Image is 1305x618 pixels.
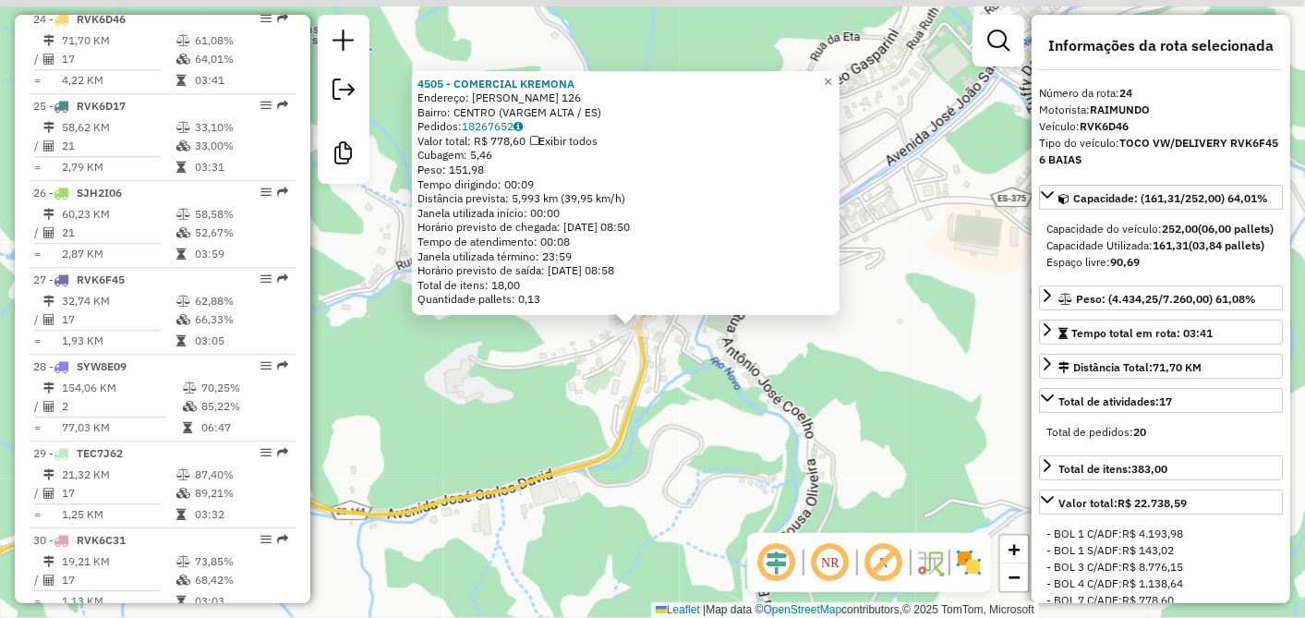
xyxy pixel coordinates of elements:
i: % de utilização da cubagem [176,140,190,151]
strong: (06,00 pallets) [1198,222,1274,236]
i: Tempo total em rota [183,422,192,433]
span: Peso: (4.434,25/7.260,00) 61,08% [1076,292,1256,306]
td: 87,40% [194,466,287,484]
span: RVK6F45 [77,273,125,286]
div: Veículo: [1039,118,1283,135]
div: Pedidos: [417,119,834,134]
div: Espaço livre: [1046,254,1275,271]
a: Exibir filtros [980,22,1017,59]
td: 03:59 [194,245,287,263]
td: 60,23 KM [61,205,175,224]
div: Distância prevista: 5,993 km (39,95 km/h) [417,191,834,206]
span: × [824,74,832,90]
em: Rota exportada [277,100,288,111]
td: 19,21 KM [61,552,175,571]
em: Opções [260,360,272,371]
img: Exibir/Ocultar setores [954,548,984,577]
span: R$ 8.776,15 [1122,560,1183,574]
div: - BOL 3 C/ADF: [1046,559,1275,576]
span: 28 - [33,359,127,373]
div: Endereço: [PERSON_NAME] 126 [417,91,834,105]
a: OpenStreetMap [764,603,842,616]
em: Opções [260,273,272,285]
td: / [33,310,42,329]
div: - BOL 7 C/ADF: [1046,592,1275,609]
td: 70,25% [200,379,288,397]
div: - BOL 4 C/ADF: [1046,576,1275,592]
a: Zoom in [1000,536,1028,563]
td: 2,87 KM [61,245,175,263]
i: Total de Atividades [43,54,54,65]
i: Tempo total em rota [176,75,186,86]
img: Fluxo de ruas [915,548,945,577]
strong: RVK6D46 [1080,119,1129,133]
i: % de utilização do peso [176,35,190,46]
td: 17 [61,50,175,68]
span: Total de atividades: [1058,394,1172,408]
em: Rota exportada [277,13,288,24]
td: 21,32 KM [61,466,175,484]
strong: 252,00 [1162,222,1198,236]
strong: TOCO VW/DELIVERY RVK6F45 6 BAIAS [1039,136,1278,166]
td: 03:03 [194,592,287,611]
a: Zoom out [1000,563,1028,591]
div: Cubagem: 5,46 [417,148,834,163]
i: Distância Total [43,382,54,394]
div: Tipo do veículo: [1039,135,1283,168]
span: − [1009,565,1021,588]
td: 89,21% [194,484,287,503]
td: 61,08% [194,31,287,50]
td: = [33,245,42,263]
em: Opções [260,100,272,111]
strong: 17 [1159,394,1172,408]
td: 03:32 [194,505,287,524]
td: = [33,71,42,90]
div: Capacidade: (161,31/252,00) 64,01% [1039,213,1283,278]
i: Total de Atividades [43,575,54,586]
strong: 20 [1133,425,1146,439]
a: Total de itens:383,00 [1039,455,1283,480]
span: Ocultar deslocamento [755,540,799,585]
span: 71,70 KM [1153,360,1202,374]
strong: 383,00 [1131,462,1167,476]
strong: RAIMUNDO [1090,103,1150,116]
i: % de utilização do peso [183,382,197,394]
span: RVK6D17 [77,99,126,113]
i: % de utilização do peso [176,296,190,307]
td: 17 [61,310,175,329]
td: / [33,224,42,242]
i: Tempo total em rota [176,248,186,260]
td: 03:31 [194,158,287,176]
a: Peso: (4.434,25/7.260,00) 61,08% [1039,285,1283,310]
td: 68,42% [194,571,287,589]
span: Capacidade: (161,31/252,00) 64,01% [1073,191,1268,205]
td: 2 [61,397,182,416]
a: Close popup [817,71,840,93]
span: R$ 143,02 [1122,543,1174,557]
td: / [33,484,42,503]
div: Motorista: [1039,102,1283,118]
div: Capacidade Utilizada: [1046,237,1275,254]
span: 27 - [33,273,125,286]
td: 73,85% [194,552,287,571]
div: Horário previsto de saída: [DATE] 08:58 [417,263,834,278]
i: % de utilização da cubagem [176,227,190,238]
td: 03:41 [194,71,287,90]
td: = [33,592,42,611]
em: Rota exportada [277,447,288,458]
i: % de utilização da cubagem [176,314,190,325]
td: 1,13 KM [61,592,175,611]
i: % de utilização da cubagem [183,401,197,412]
i: % de utilização do peso [176,556,190,567]
em: Rota exportada [277,273,288,285]
span: Tempo total em rota: 03:41 [1071,326,1213,340]
em: Rota exportada [277,534,288,545]
a: Valor total:R$ 22.738,59 [1039,490,1283,515]
div: Total de itens: [1058,461,1167,478]
i: Distância Total [43,469,54,480]
td: 66,33% [194,310,287,329]
strong: (03,84 pallets) [1189,238,1264,252]
a: Nova sessão e pesquisa [325,22,362,64]
span: + [1009,538,1021,561]
i: % de utilização da cubagem [176,488,190,499]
